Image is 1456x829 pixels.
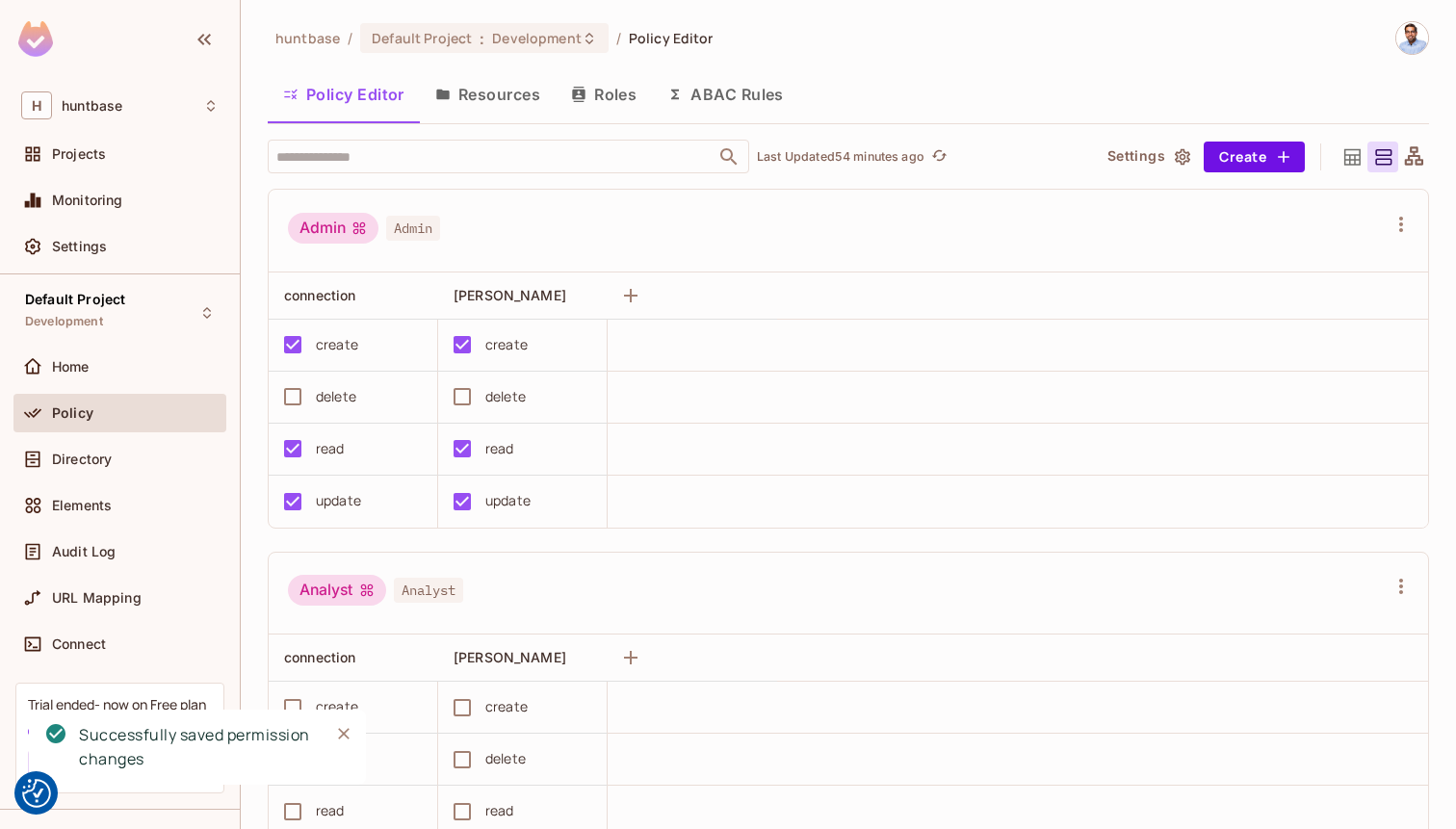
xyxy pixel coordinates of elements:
div: delete [485,748,526,769]
span: Admin [386,216,440,241]
span: Connect [52,636,106,652]
button: Consent Preferences [22,779,51,808]
span: Default Project [372,29,472,47]
button: ABAC Rules [652,70,799,118]
div: read [485,800,514,821]
span: Monitoring [52,193,123,208]
img: SReyMgAAAABJRU5ErkJggg== [18,21,53,57]
span: Development [492,29,581,47]
span: [PERSON_NAME] [454,649,566,665]
span: Projects [52,146,106,162]
button: Open [715,143,742,170]
div: create [485,334,528,355]
span: Directory [52,452,112,467]
span: H [21,91,52,119]
span: Policy [52,405,93,421]
button: Resources [420,70,556,118]
li: / [348,29,352,47]
div: update [485,490,531,511]
img: Revisit consent button [22,779,51,808]
div: delete [316,386,356,407]
div: delete [485,386,526,407]
div: create [485,696,528,717]
div: create [316,334,358,355]
span: : [479,31,485,46]
span: URL Mapping [52,590,142,606]
button: Policy Editor [268,70,420,118]
span: Home [52,359,90,375]
div: Analyst [288,575,386,606]
div: Successfully saved permission changes [79,723,314,771]
span: Development [25,314,103,329]
button: Roles [556,70,652,118]
span: connection [284,287,356,303]
span: Workspace: huntbase [62,98,122,114]
img: Ravindra Bangrawa [1396,22,1428,54]
div: Trial ended- now on Free plan [28,695,206,713]
div: read [316,438,345,459]
span: Default Project [25,292,125,307]
button: Create [1204,142,1305,172]
span: Audit Log [52,544,116,559]
div: read [316,800,345,821]
li: / [616,29,621,47]
button: refresh [928,145,951,168]
p: Last Updated 54 minutes ago [757,149,924,165]
span: refresh [931,147,948,167]
div: Admin [288,213,378,244]
div: read [485,438,514,459]
div: create [316,696,358,717]
span: Analyst [394,578,463,603]
button: Close [329,719,358,748]
span: connection [284,649,356,665]
span: Settings [52,239,107,254]
button: Settings [1100,142,1196,172]
span: Elements [52,498,112,513]
span: Click to refresh data [924,145,951,168]
div: update [316,490,361,511]
span: Policy Editor [629,29,714,47]
span: [PERSON_NAME] [454,287,566,303]
span: the active workspace [275,29,340,47]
